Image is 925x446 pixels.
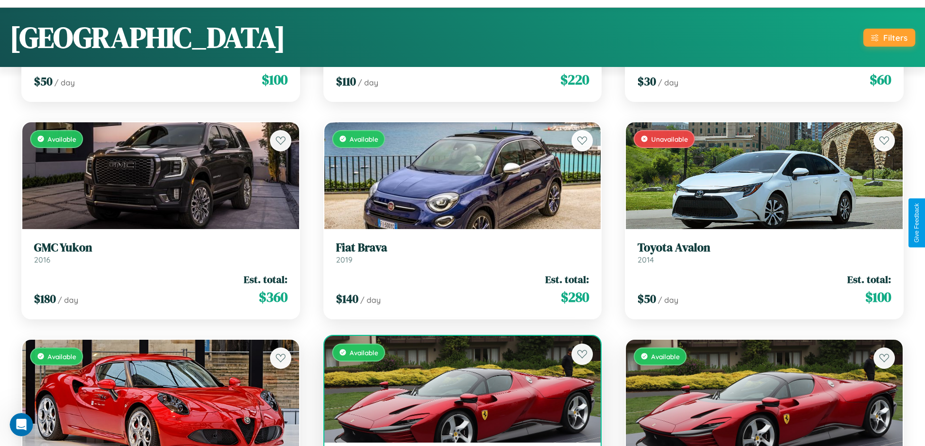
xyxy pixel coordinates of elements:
h3: Toyota Avalon [638,241,891,255]
span: $ 180 [34,291,56,307]
span: Est. total: [545,272,589,286]
span: $ 50 [638,291,656,307]
span: $ 140 [336,291,358,307]
span: $ 30 [638,73,656,89]
span: / day [358,78,378,87]
span: / day [58,295,78,305]
h3: GMC Yukon [34,241,287,255]
span: Est. total: [244,272,287,286]
span: Est. total: [847,272,891,286]
span: Available [651,352,680,361]
span: Available [350,135,378,143]
a: GMC Yukon2016 [34,241,287,264]
div: Filters [883,33,908,43]
span: $ 110 [336,73,356,89]
a: Toyota Avalon2014 [638,241,891,264]
span: $ 100 [262,70,287,89]
span: $ 60 [870,70,891,89]
span: Available [48,135,76,143]
a: Fiat Brava2019 [336,241,589,264]
span: $ 100 [865,287,891,307]
span: / day [360,295,381,305]
span: 2014 [638,255,654,264]
span: Available [48,352,76,361]
span: Available [350,348,378,357]
h1: [GEOGRAPHIC_DATA] [10,17,286,57]
span: / day [54,78,75,87]
span: $ 50 [34,73,52,89]
span: $ 360 [259,287,287,307]
div: Give Feedback [913,203,920,243]
span: / day [658,78,678,87]
span: 2016 [34,255,50,264]
span: Unavailable [651,135,688,143]
h3: Fiat Brava [336,241,589,255]
span: 2019 [336,255,353,264]
span: $ 220 [560,70,589,89]
iframe: Intercom live chat [10,413,33,436]
button: Filters [863,29,915,47]
span: / day [658,295,678,305]
span: $ 280 [561,287,589,307]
